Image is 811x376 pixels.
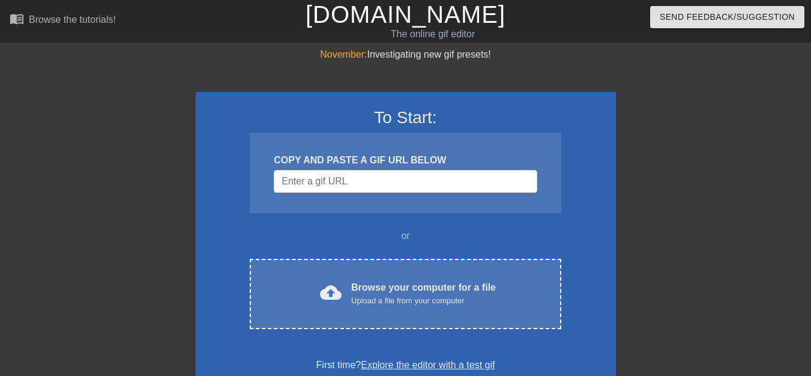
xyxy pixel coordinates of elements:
[227,229,585,243] div: or
[320,282,342,303] span: cloud_upload
[211,108,600,128] h3: To Start:
[306,1,505,28] a: [DOMAIN_NAME]
[320,49,367,59] span: November:
[650,6,804,28] button: Send Feedback/Suggestion
[361,360,495,370] a: Explore the editor with a test gif
[276,27,589,41] div: The online gif editor
[196,47,616,62] div: Investigating new gif presets!
[274,153,537,168] div: COPY AND PASTE A GIF URL BELOW
[660,10,795,25] span: Send Feedback/Suggestion
[10,11,24,26] span: menu_book
[351,280,496,307] div: Browse your computer for a file
[29,14,116,25] div: Browse the tutorials!
[351,295,496,307] div: Upload a file from your computer
[10,11,116,30] a: Browse the tutorials!
[211,358,600,372] div: First time?
[274,170,537,193] input: Username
